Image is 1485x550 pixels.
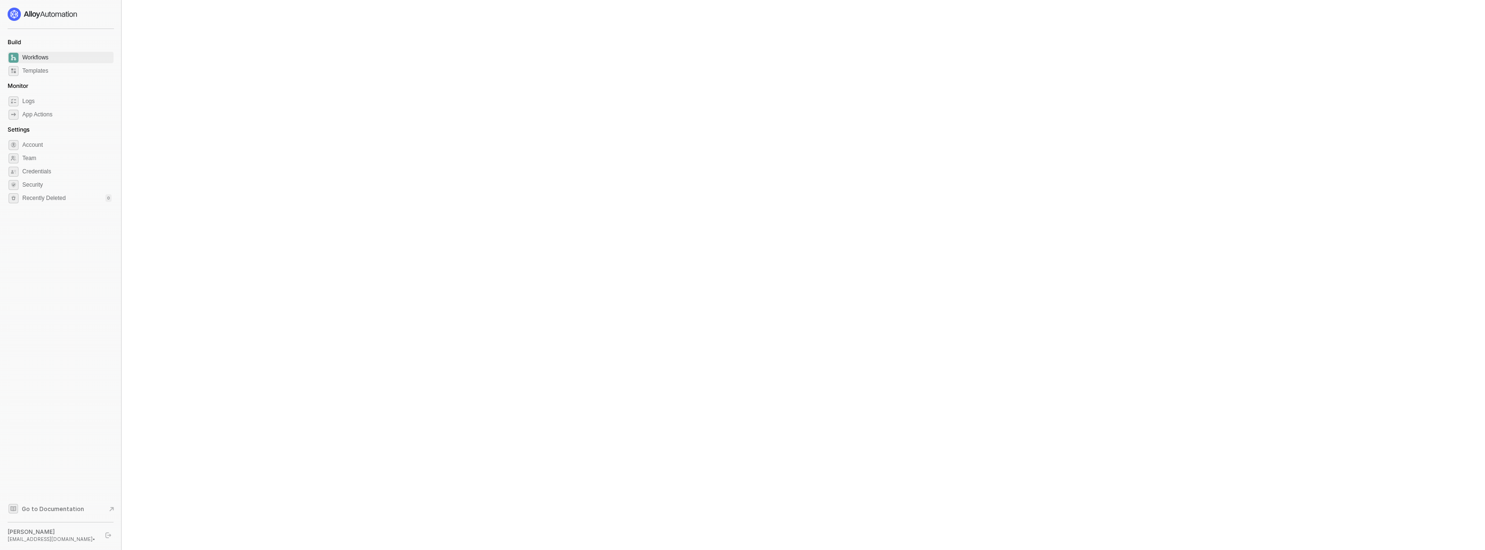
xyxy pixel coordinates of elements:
span: team [9,153,19,163]
div: [EMAIL_ADDRESS][DOMAIN_NAME] • [8,536,97,542]
span: Settings [8,126,29,133]
div: [PERSON_NAME] [8,528,97,536]
span: Logs [22,95,112,107]
span: Account [22,139,112,151]
span: Recently Deleted [22,194,66,202]
span: Templates [22,65,112,76]
span: icon-logs [9,96,19,106]
img: logo [8,8,78,21]
span: Go to Documentation [22,505,84,513]
span: credentials [9,167,19,177]
span: settings [9,193,19,203]
span: document-arrow [107,504,116,514]
a: Knowledge Base [8,503,114,514]
span: icon-app-actions [9,110,19,120]
div: App Actions [22,111,52,119]
span: dashboard [9,53,19,63]
span: Team [22,152,112,164]
a: logo [8,8,114,21]
span: Security [22,179,112,190]
span: marketplace [9,66,19,76]
span: Credentials [22,166,112,177]
span: Build [8,38,21,46]
span: Workflows [22,52,112,63]
span: security [9,180,19,190]
span: logout [105,532,111,538]
span: documentation [9,504,18,513]
span: Monitor [8,82,28,89]
span: settings [9,140,19,150]
div: 0 [105,194,112,202]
